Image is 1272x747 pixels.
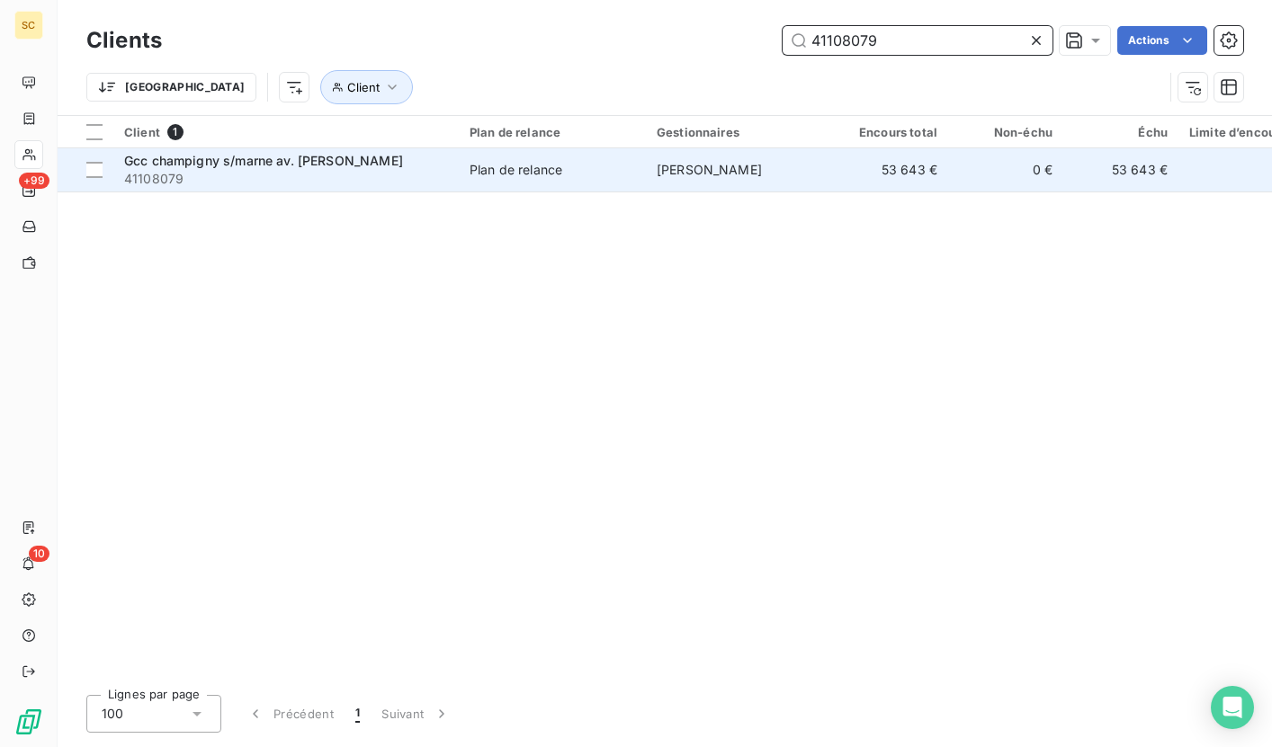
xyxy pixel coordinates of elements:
div: Échu [1074,125,1168,139]
div: Open Intercom Messenger [1211,686,1254,729]
span: 1 [355,705,360,723]
span: 1 [167,124,184,140]
h3: Clients [86,24,162,57]
img: Logo LeanPay [14,707,43,736]
span: +99 [19,173,49,189]
td: 53 643 € [1063,148,1178,191]
span: 10 [29,546,49,562]
td: 53 643 € [833,148,948,191]
span: Client [124,125,160,139]
div: SC [14,11,43,40]
button: Actions [1117,26,1207,55]
button: Client [320,70,413,104]
input: Rechercher [783,26,1053,55]
button: Suivant [371,695,461,733]
td: 0 € [948,148,1063,191]
div: Encours total [844,125,937,139]
span: 41108079 [124,170,448,188]
button: 1 [345,695,371,733]
a: +99 [14,176,42,205]
span: 100 [102,705,123,723]
button: [GEOGRAPHIC_DATA] [86,73,256,102]
span: Gcc champigny s/marne av. [PERSON_NAME] [124,153,403,168]
div: Non-échu [959,125,1053,139]
div: Plan de relance [470,125,635,139]
span: [PERSON_NAME] [657,162,762,177]
span: Client [347,80,380,94]
div: Gestionnaires [657,125,822,139]
button: Précédent [236,695,345,733]
div: Plan de relance [470,161,562,179]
